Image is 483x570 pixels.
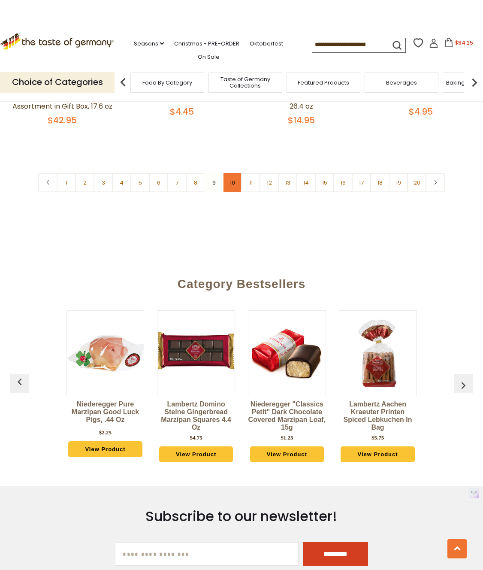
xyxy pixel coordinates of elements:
a: 8 [186,173,205,192]
a: View Product [341,446,415,463]
a: 11 [241,173,260,192]
a: 12 [260,173,279,192]
a: 6 [149,173,168,192]
a: Oktoberfest [250,39,283,49]
div: $2.25 [99,428,112,437]
span: $4.95 [409,106,433,118]
div: $5.75 [371,434,384,442]
a: Lambertz Domino Steine Gingerbread Marzipan Squares 4.4 oz [157,400,235,431]
a: Taste of Germany Collections [211,76,280,89]
a: Niederegger Pure Marzipan Good Luck Pigs, .44 oz [66,400,145,426]
a: 5 [130,173,150,192]
a: 16 [333,173,353,192]
a: 18 [370,173,389,192]
a: Niederegger "Classics Petit" Dark Chocolate Covered Marzipan Loaf, 15g [248,400,326,431]
img: Niederegger Pure Marzipan Good Luck Pigs, .44 oz [67,315,144,392]
a: Christmas - PRE-ORDER [174,39,239,49]
a: 19 [389,173,408,192]
a: 15 [315,173,334,192]
a: Beverages [386,79,417,86]
a: 4 [112,173,131,192]
a: 1 [57,173,76,192]
a: Seasons [134,39,164,49]
img: previous arrow [456,379,470,392]
a: Featured Products [298,79,349,86]
a: On Sale [198,52,220,62]
span: $14.95 [288,114,315,126]
a: 2 [75,173,94,192]
img: Lambertz Aachen Kraeuter Printen Spiced Lebkuchen in Bag [339,315,417,392]
a: 3 [94,173,113,192]
a: 13 [278,173,297,192]
a: View Product [159,446,233,463]
img: previous arrow [115,74,132,91]
a: 10 [223,173,242,192]
a: Food By Category [142,79,192,86]
span: $4.45 [170,106,194,118]
span: $42.95 [48,114,77,126]
img: Lambertz Domino Steine Gingerbread Marzipan Squares 4.4 oz [157,315,235,392]
img: previous arrow [13,375,27,389]
span: $94.25 [455,39,473,46]
a: 17 [352,173,371,192]
img: Niederegger [248,326,326,381]
h3: Subscribe to our newsletter! [115,508,368,525]
a: 14 [296,173,316,192]
div: Category Bestsellers [15,264,468,300]
a: View Product [250,446,324,463]
a: 20 [407,173,426,192]
a: Lambertz Aachen Kraeuter Printen Spiced Lebkuchen in Bag [339,400,417,431]
a: 7 [167,173,187,192]
div: $1.25 [281,434,293,442]
img: next arrow [466,74,483,91]
button: $94.25 [440,38,477,51]
a: View Product [68,441,142,458]
div: $4.75 [190,434,202,442]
